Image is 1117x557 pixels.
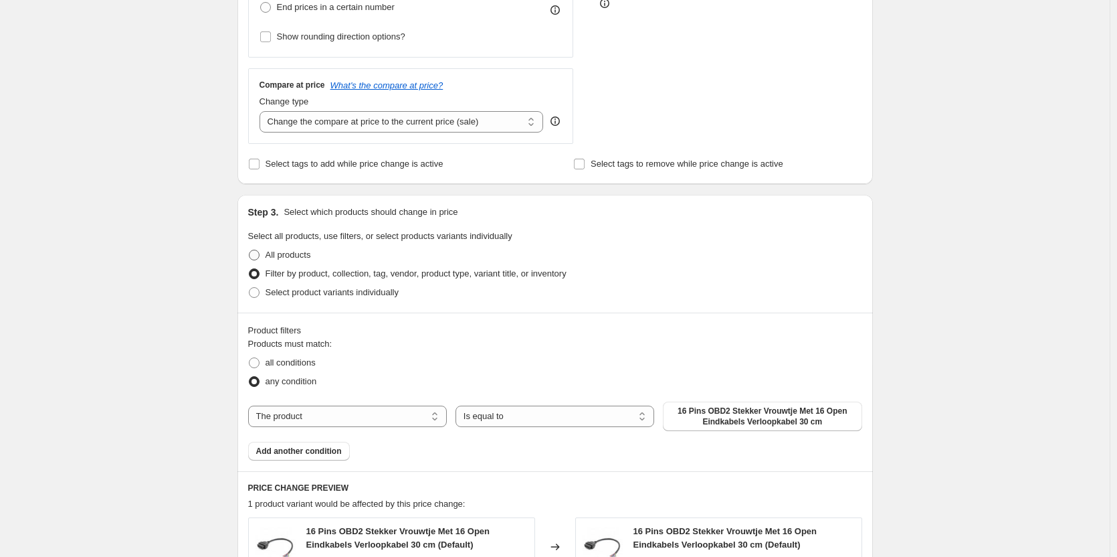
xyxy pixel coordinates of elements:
span: Select tags to remove while price change is active [591,159,783,169]
span: 1 product variant would be affected by this price change: [248,499,466,509]
span: Add another condition [256,446,342,457]
span: 16 Pins OBD2 Stekker Vrouwtje Met 16 Open Eindkabels Verloopkabel 30 cm (Default) [633,526,817,550]
span: 16 Pins OBD2 Stekker Vrouwtje Met 16 Open Eindkabels Verloopkabel 30 cm [671,406,853,427]
span: Filter by product, collection, tag, vendor, product type, variant title, or inventory [266,268,567,278]
span: all conditions [266,357,316,368]
span: Show rounding direction options? [277,31,405,42]
p: Select which products should change in price [284,206,458,219]
div: Product filters [248,324,862,337]
span: 16 Pins OBD2 Stekker Vrouwtje Met 16 Open Eindkabels Verloopkabel 30 cm (Default) [306,526,490,550]
span: Select all products, use filters, or select products variants individually [248,231,512,241]
span: Products must match: [248,339,332,349]
button: What's the compare at price? [330,80,443,90]
span: Select tags to add while price change is active [266,159,443,169]
button: 16 Pins OBD2 Stekker Vrouwtje Met 16 Open Eindkabels Verloopkabel 30 cm [663,402,861,431]
div: help [548,114,562,128]
h6: PRICE CHANGE PREVIEW [248,483,862,493]
h3: Compare at price [260,80,325,90]
span: All products [266,250,311,260]
span: Select product variants individually [266,287,399,297]
span: End prices in a certain number [277,2,395,12]
span: any condition [266,376,317,386]
span: Change type [260,96,309,106]
h2: Step 3. [248,206,279,219]
button: Add another condition [248,442,350,461]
